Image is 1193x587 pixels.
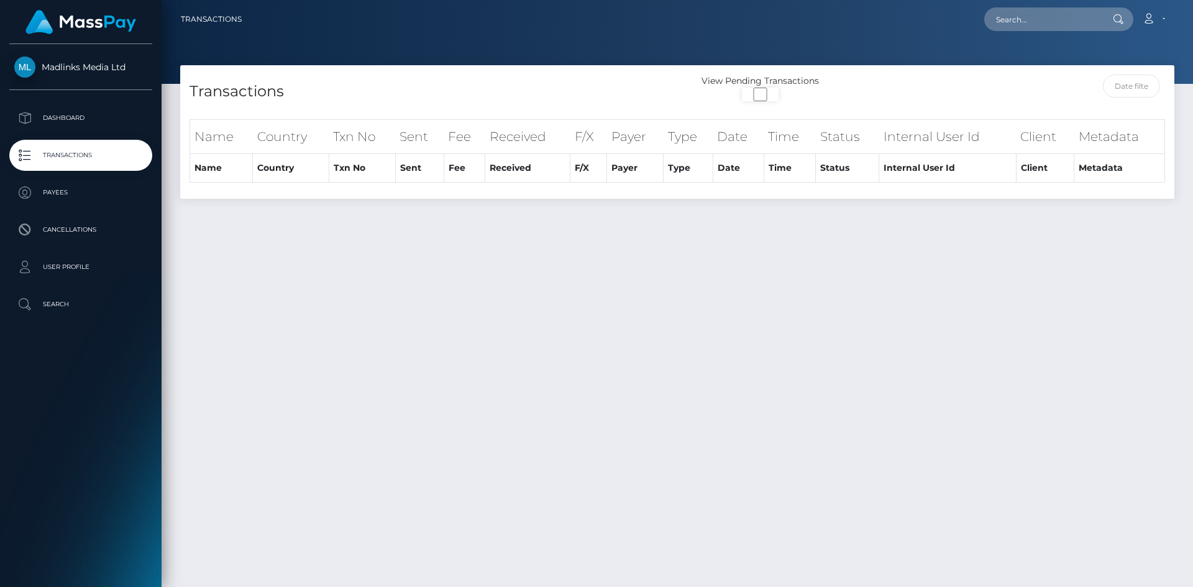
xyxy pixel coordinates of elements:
[181,6,242,32] a: Transactions
[14,258,147,276] p: User Profile
[14,109,147,127] p: Dashboard
[570,119,607,153] th: F/X
[1074,154,1165,183] th: Metadata
[764,119,815,153] th: Time
[1016,154,1074,183] th: Client
[444,154,485,183] th: Fee
[9,289,152,320] a: Search
[9,177,152,208] a: Payees
[816,154,879,183] th: Status
[14,57,35,78] img: Madlinks Media Ltd
[485,119,570,153] th: Received
[677,75,843,88] div: View Pending Transactions
[570,154,607,183] th: F/X
[9,252,152,283] a: User Profile
[713,154,764,183] th: Date
[253,154,329,183] th: Country
[1074,119,1165,153] th: Metadata
[190,81,668,102] h4: Transactions
[190,154,253,183] th: Name
[879,154,1016,183] th: Internal User Id
[14,221,147,239] p: Cancellations
[14,146,147,165] p: Transactions
[14,295,147,314] p: Search
[14,183,147,202] p: Payees
[395,154,444,183] th: Sent
[190,119,253,153] th: Name
[879,119,1016,153] th: Internal User Id
[1103,75,1161,98] input: Date filter
[713,119,764,153] th: Date
[984,7,1101,31] input: Search...
[485,154,570,183] th: Received
[9,214,152,245] a: Cancellations
[329,119,395,153] th: Txn No
[395,119,444,153] th: Sent
[253,119,329,153] th: Country
[607,119,664,153] th: Payer
[664,154,713,183] th: Type
[25,10,136,34] img: MassPay Logo
[9,61,152,73] span: Madlinks Media Ltd
[664,119,713,153] th: Type
[816,119,879,153] th: Status
[444,119,485,153] th: Fee
[329,154,395,183] th: Txn No
[9,102,152,134] a: Dashboard
[764,154,815,183] th: Time
[9,140,152,171] a: Transactions
[607,154,664,183] th: Payer
[1016,119,1074,153] th: Client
